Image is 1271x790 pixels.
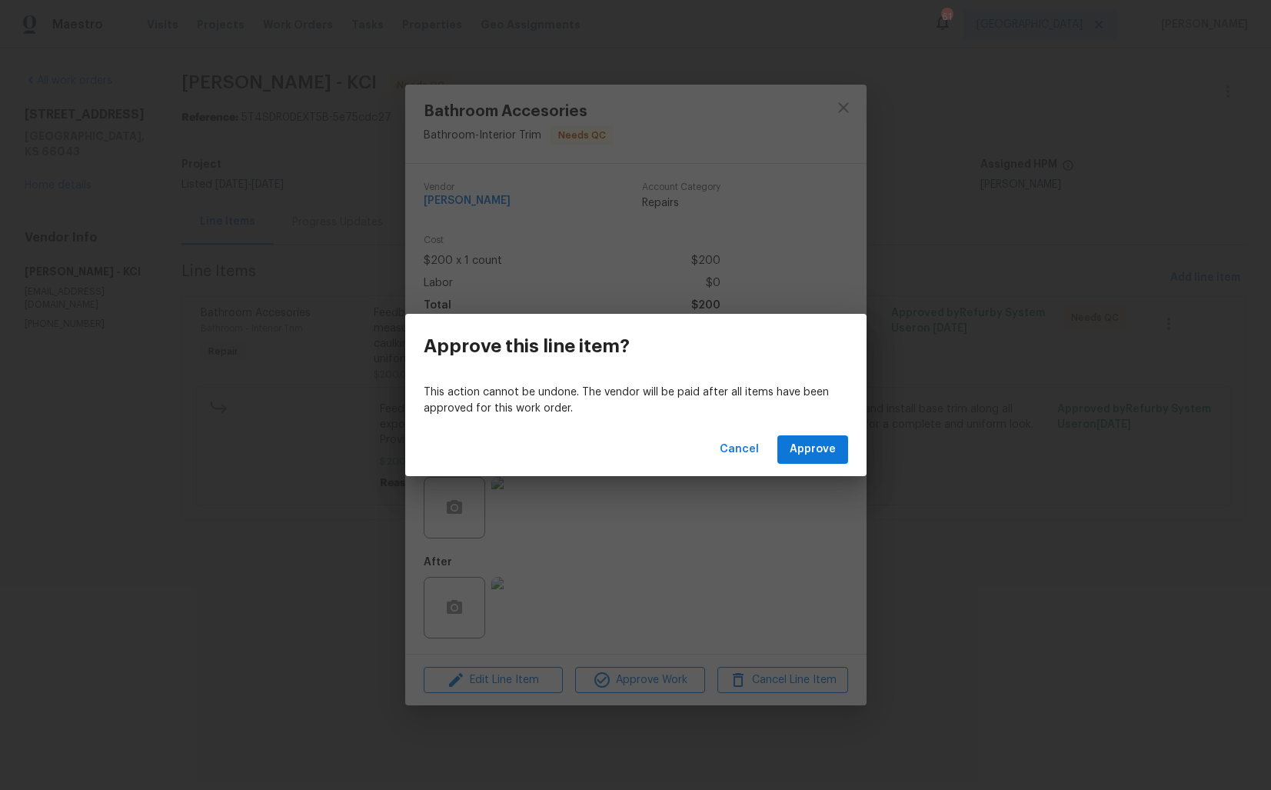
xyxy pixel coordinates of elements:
button: Approve [777,435,848,464]
button: Cancel [714,435,765,464]
h3: Approve this line item? [424,335,630,357]
span: Approve [790,440,836,459]
p: This action cannot be undone. The vendor will be paid after all items have been approved for this... [424,385,848,417]
span: Cancel [720,440,759,459]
